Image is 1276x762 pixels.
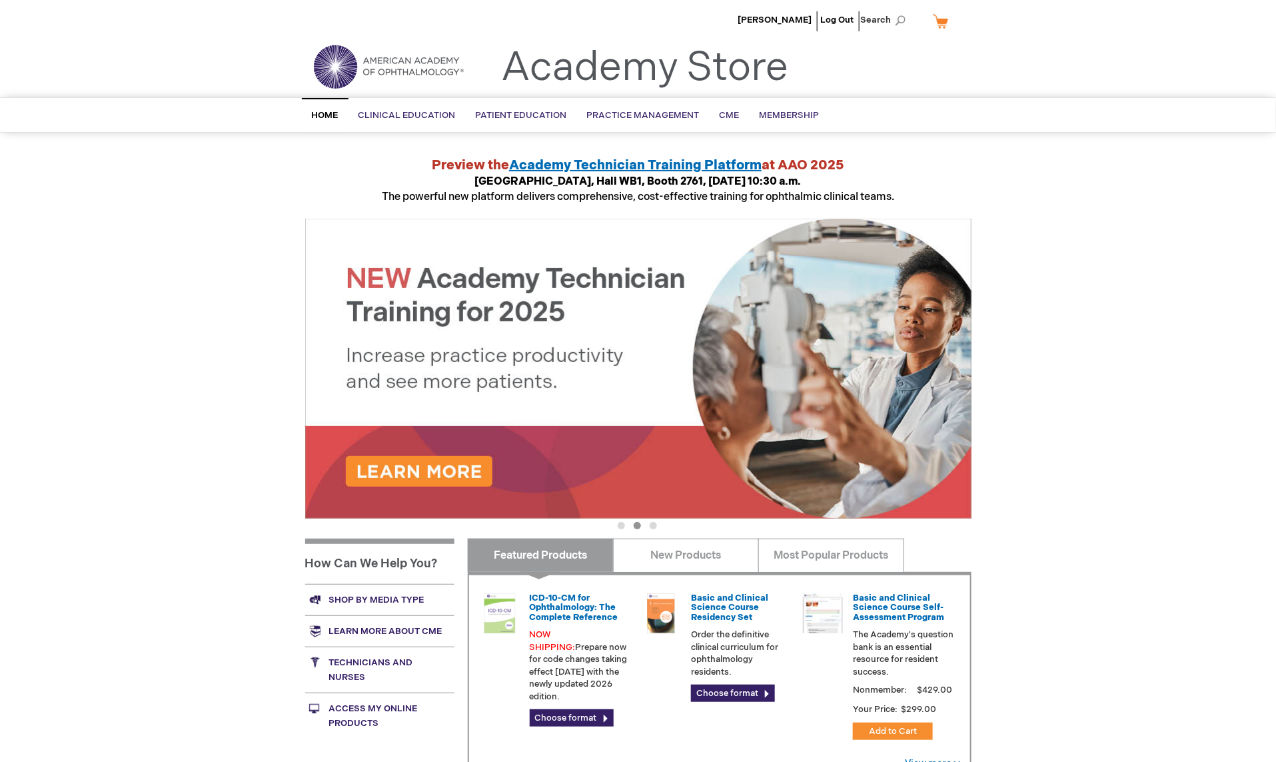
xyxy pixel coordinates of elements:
a: [PERSON_NAME] [738,15,812,25]
a: Choose format [691,685,775,702]
h1: How Can We Help You? [305,539,454,584]
p: Order the definitive clinical curriculum for ophthalmology residents. [691,629,792,678]
a: Learn more about CME [305,615,454,647]
p: Prepare now for code changes taking effect [DATE] with the newly updated 2026 edition. [530,629,631,703]
span: Add to Cart [869,726,917,737]
strong: Nonmember: [853,682,907,699]
span: Search [861,7,912,33]
span: Clinical Education [358,110,456,121]
span: Home [312,110,338,121]
img: 0120008u_42.png [480,593,520,633]
p: The Academy's question bank is an essential resource for resident success. [853,629,954,678]
strong: [GEOGRAPHIC_DATA], Hall WB1, Booth 2761, [DATE] 10:30 a.m. [475,175,802,188]
a: Academy Technician Training Platform [509,157,762,173]
button: 3 of 3 [650,522,657,529]
button: 2 of 3 [634,522,641,529]
img: bcscself_20.jpg [803,593,843,633]
a: Choose format [530,709,614,727]
img: 02850963u_47.png [641,593,681,633]
a: Basic and Clinical Science Course Self-Assessment Program [853,593,944,623]
font: NOW SHIPPING: [530,629,576,653]
span: Membership [760,110,820,121]
span: Practice Management [587,110,700,121]
a: Most Popular Products [758,539,904,572]
button: Add to Cart [853,723,933,740]
a: ICD-10-CM for Ophthalmology: The Complete Reference [530,593,618,623]
strong: Preview the at AAO 2025 [432,157,844,173]
strong: Your Price: [853,704,898,715]
a: Basic and Clinical Science Course Residency Set [691,593,768,623]
a: New Products [613,539,759,572]
a: Access My Online Products [305,693,454,739]
span: The powerful new platform delivers comprehensive, cost-effective training for ophthalmic clinical... [382,175,894,203]
span: $299.00 [900,704,938,715]
a: Technicians and nurses [305,647,454,693]
a: Shop by media type [305,584,454,615]
span: CME [720,110,740,121]
span: $429.00 [915,685,954,695]
button: 1 of 3 [618,522,625,529]
span: Patient Education [476,110,567,121]
a: Log Out [821,15,854,25]
a: Featured Products [468,539,614,572]
a: Academy Store [502,44,789,92]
